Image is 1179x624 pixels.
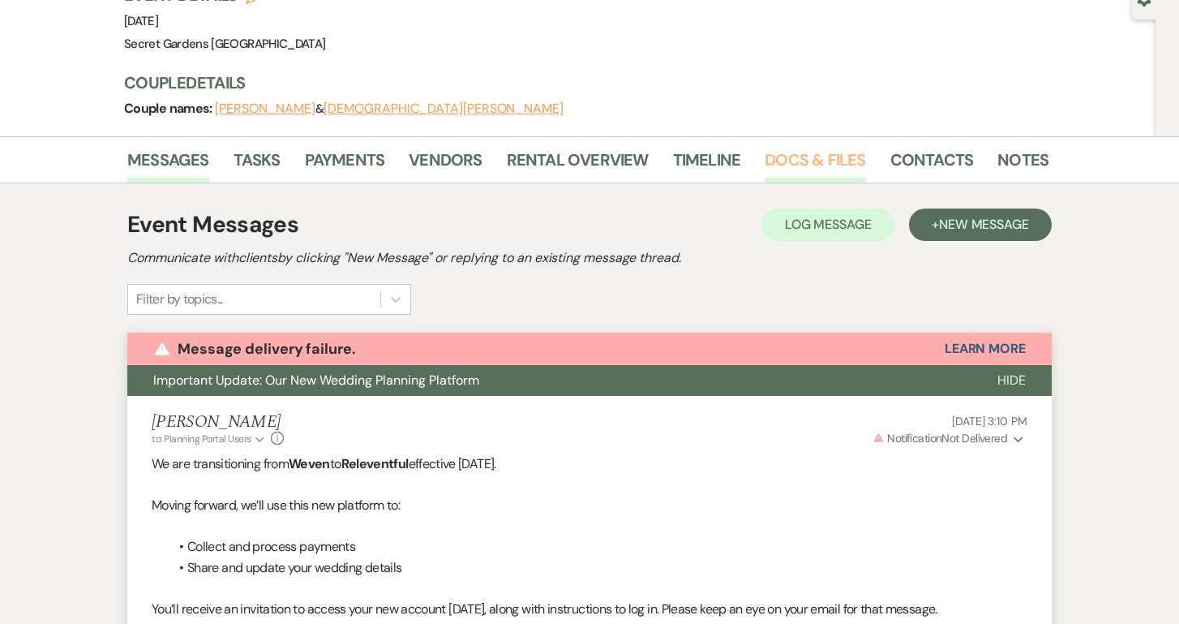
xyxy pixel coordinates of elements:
[187,559,401,576] span: Share and update your wedding details
[127,365,971,396] button: Important Update: Our New Wedding Planning Platform
[152,412,284,432] h5: [PERSON_NAME]
[945,342,1026,355] button: Learn More
[136,290,223,309] div: Filter by topics...
[887,431,941,445] span: Notification
[890,147,974,183] a: Contacts
[152,455,289,472] span: We are transitioning from
[507,147,649,183] a: Rental Overview
[178,337,356,361] p: Message delivery failure.
[997,147,1048,183] a: Notes
[305,147,385,183] a: Payments
[324,102,564,115] button: [DEMOGRAPHIC_DATA][PERSON_NAME]
[673,147,741,183] a: Timeline
[187,538,355,555] span: Collect and process payments
[215,101,564,117] span: &
[939,216,1029,233] span: New Message
[234,147,281,183] a: Tasks
[152,497,400,514] span: Moving forward, we’ll use this new platform to:
[215,102,315,115] button: [PERSON_NAME]
[785,216,872,233] span: Log Message
[124,13,158,29] span: [DATE]
[971,365,1052,396] button: Hide
[127,208,298,242] h1: Event Messages
[153,372,479,389] span: Important Update: Our New Wedding Planning Platform
[952,414,1027,428] span: [DATE] 3:10 PM
[762,209,894,241] button: Log Message
[909,209,1052,241] button: +New Message
[870,430,1027,447] button: NotificationNot Delivered
[409,455,496,472] span: effective [DATE].
[872,431,1007,445] span: Not Delivered
[124,71,1032,94] h3: Couple Details
[330,455,341,472] span: to
[127,248,1052,268] h2: Communicate with clients by clicking "New Message" or replying to an existing message thread.
[152,432,251,445] span: to: Planning Portal Users
[152,600,937,618] span: You’ll receive an invitation to access your new account [DATE], along with instructions to log in...
[127,147,209,183] a: Messages
[152,432,267,446] button: to: Planning Portal Users
[409,147,482,183] a: Vendors
[765,147,865,183] a: Docs & Files
[997,372,1026,389] span: Hide
[124,36,326,52] span: Secret Gardens [GEOGRAPHIC_DATA]
[289,455,330,472] strong: Weven
[341,455,409,472] strong: Releventful
[124,100,215,117] span: Couple names:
